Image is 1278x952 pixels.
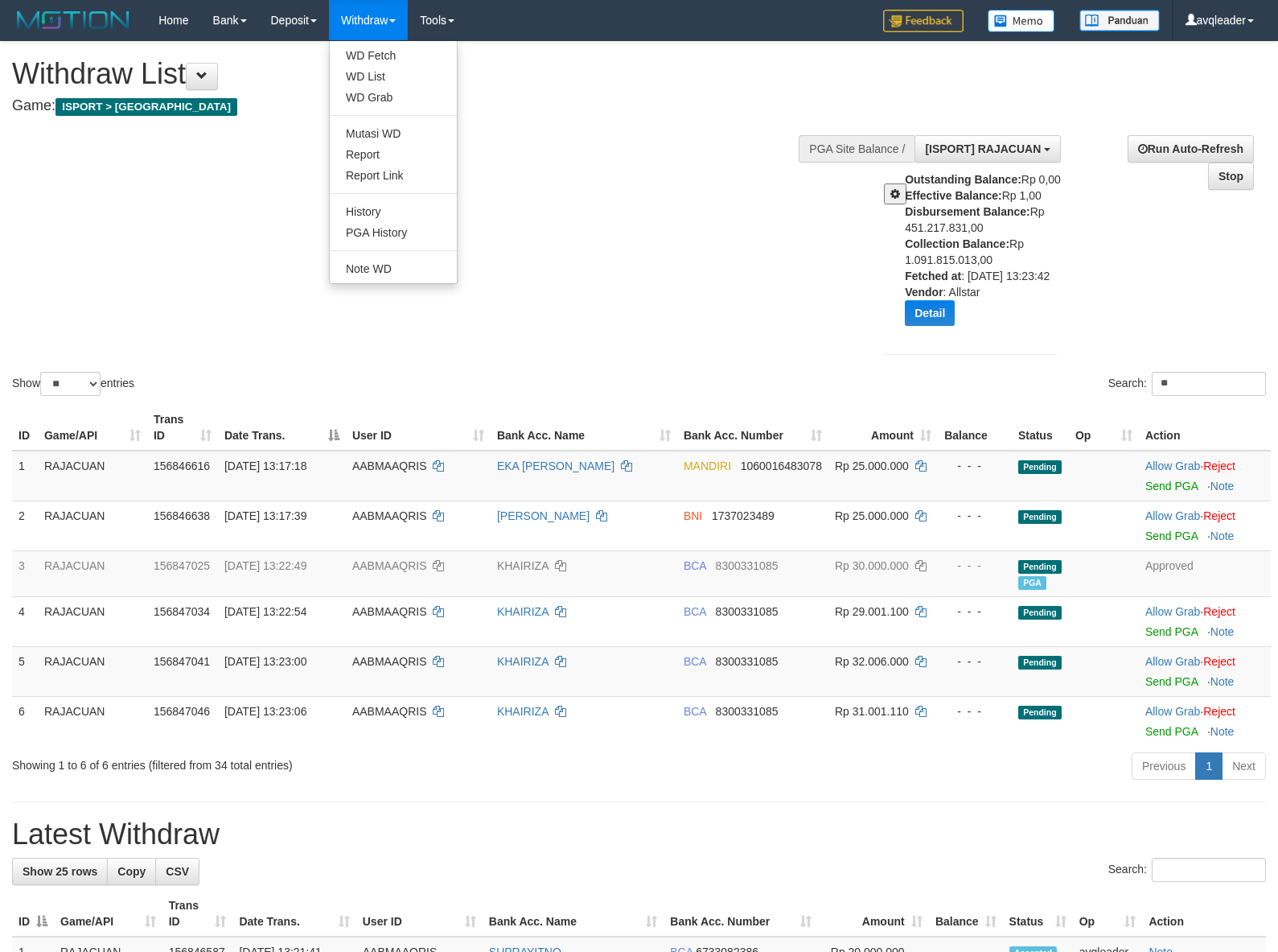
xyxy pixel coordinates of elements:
a: WD Fetch [330,45,457,66]
a: History [330,201,457,222]
td: · [1139,451,1271,501]
a: KHAIRIZA [497,605,549,618]
span: BCA [684,705,706,718]
th: Date Trans.: activate to sort column ascending [232,891,355,937]
span: BCA [684,559,706,572]
a: CSV [155,858,199,885]
h1: Withdraw List [12,58,836,90]
td: 6 [12,696,38,746]
a: Copy [107,858,156,885]
td: RAJACUAN [38,596,147,646]
button: Detail [905,300,955,326]
th: Date Trans.: activate to sort column descending [218,405,346,451]
a: Allow Grab [1145,605,1200,618]
th: Balance [938,405,1012,451]
th: Op: activate to sort column ascending [1069,405,1139,451]
span: BCA [684,605,706,618]
span: Rp 31.001.110 [835,705,909,718]
label: Search: [1108,858,1266,882]
div: - - - [944,508,1005,524]
th: Status: activate to sort column ascending [1003,891,1073,937]
b: Collection Balance: [905,237,1009,250]
td: 3 [12,550,38,596]
a: KHAIRIZA [497,559,549,572]
h4: Game: [12,98,836,114]
div: - - - [944,703,1005,719]
div: - - - [944,604,1005,620]
a: Send PGA [1145,625,1198,638]
img: Button%20Memo.svg [988,10,1055,32]
th: Balance: activate to sort column ascending [929,891,1003,937]
span: 156847041 [154,655,210,668]
span: ISPORT > [GEOGRAPHIC_DATA] [55,98,237,116]
button: [ISPORT] RAJACUAN [914,135,1061,163]
a: Note [1210,480,1235,492]
span: [DATE] 13:17:18 [224,460,306,472]
a: WD Grab [330,87,457,108]
a: Reject [1203,605,1235,618]
a: Send PGA [1145,675,1198,688]
a: Run Auto-Refresh [1128,135,1254,163]
a: Allow Grab [1145,655,1200,668]
a: Send PGA [1145,480,1198,492]
span: AABMAAQRIS [352,559,427,572]
img: MOTION_logo.png [12,8,134,32]
b: Outstanding Balance: [905,173,1021,186]
span: Copy 8300331085 to clipboard [716,655,779,668]
a: Reject [1203,460,1235,472]
a: KHAIRIZA [497,705,549,718]
a: WD List [330,66,457,87]
th: Bank Acc. Name: activate to sort column ascending [491,405,677,451]
label: Search: [1108,372,1266,396]
th: Bank Acc. Number: activate to sort column ascending [664,891,818,937]
span: 156847025 [154,559,210,572]
td: RAJACUAN [38,696,147,746]
a: Note WD [330,258,457,279]
div: - - - [944,653,1005,670]
td: 1 [12,451,38,501]
a: [PERSON_NAME] [497,509,590,522]
div: - - - [944,458,1005,474]
td: · [1139,596,1271,646]
a: KHAIRIZA [497,655,549,668]
span: [DATE] 13:17:39 [224,509,306,522]
input: Search: [1152,858,1266,882]
th: Amount: activate to sort column ascending [828,405,938,451]
span: AABMAAQRIS [352,605,427,618]
a: Allow Grab [1145,460,1200,472]
td: RAJACUAN [38,451,147,501]
td: RAJACUAN [38,550,147,596]
a: Note [1210,625,1235,638]
span: · [1145,655,1203,668]
span: · [1145,460,1203,472]
th: Status [1012,405,1069,451]
span: 156846638 [154,509,210,522]
span: Pending [1018,510,1062,524]
a: Mutasi WD [330,123,457,144]
span: 156847046 [154,705,210,718]
a: Previous [1132,752,1196,780]
span: · [1145,509,1203,522]
span: PGA [1018,576,1046,590]
a: Report Link [330,165,457,186]
a: Reject [1203,705,1235,718]
span: Copy 8300331085 to clipboard [716,605,779,618]
td: · [1139,501,1271,550]
th: Game/API: activate to sort column ascending [54,891,162,937]
div: PGA Site Balance / [799,135,914,163]
b: Effective Balance: [905,189,1002,202]
td: RAJACUAN [38,501,147,550]
span: 156846616 [154,460,210,472]
td: 2 [12,501,38,550]
a: Note [1210,530,1235,542]
a: Report [330,144,457,165]
span: MANDIRI [684,460,731,472]
label: Show entries [12,372,134,396]
td: RAJACUAN [38,646,147,696]
a: Reject [1203,655,1235,668]
th: Amount: activate to sort column ascending [818,891,929,937]
span: Pending [1018,460,1062,474]
a: Note [1210,725,1235,738]
span: Show 25 rows [23,865,97,878]
span: AABMAAQRIS [352,705,427,718]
